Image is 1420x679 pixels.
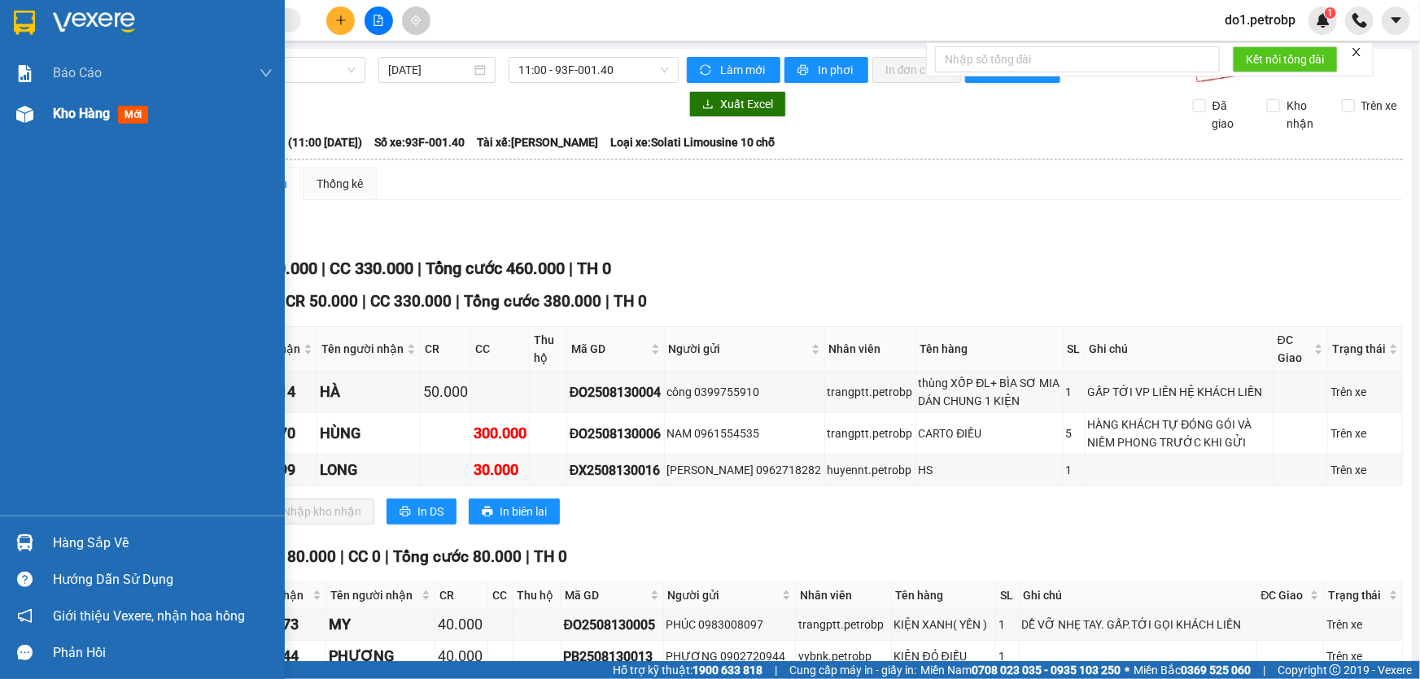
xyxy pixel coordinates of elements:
div: 1 [998,616,1016,633]
div: Trên xe [1330,383,1400,401]
div: Thống kê [317,175,363,193]
span: sync [700,64,714,77]
span: Xuất Excel [720,95,773,113]
button: printerIn biên lai [469,498,560,524]
div: 1 [998,647,1016,665]
button: syncLàm mới [687,57,780,83]
div: NAM 0961554535 [667,424,822,442]
th: CC [488,582,513,609]
span: | [362,292,366,311]
button: plus [326,7,355,35]
span: plus [335,15,347,26]
td: HÀ [317,372,421,413]
th: Nhân viên [825,327,916,372]
span: Miền Nam [920,661,1121,679]
input: 13/08/2025 [388,61,471,79]
span: close [1351,46,1362,58]
span: Làm mới [720,61,767,79]
span: Trạng thái [1332,340,1386,358]
div: 300.000 [474,422,526,445]
span: ⚪️ [1125,667,1129,673]
strong: 1900 633 818 [693,664,762,677]
div: trangptt.petrobp [828,383,913,401]
span: file-add [373,15,384,26]
div: Trên xe [1326,616,1400,633]
div: thùng XỐP ĐL+ BÌA SƠ MIA DÁN CHUNG 1 KIỆN [919,374,1060,410]
span: message [17,645,33,660]
img: warehouse-icon [16,534,33,551]
span: Trạng thái [1328,586,1386,604]
sup: 1 [1325,7,1336,19]
span: Mã GD [566,586,647,604]
div: PB2508130013 [564,646,661,667]
td: MY [326,609,435,641]
span: printer [400,506,411,519]
button: printerIn phơi [784,57,868,83]
td: PB2508130013 [561,641,664,672]
span: Miền Bắc [1134,661,1251,679]
div: công 0399755910 [667,383,822,401]
span: | [526,547,530,566]
img: warehouse-icon [16,106,33,123]
span: ĐC Giao [1261,586,1307,604]
img: logo-vxr [14,11,35,35]
th: Nhân viên [796,582,892,609]
td: LONG [317,455,421,486]
div: GẤP TỚI VP LIÊN HỆ KHÁCH LIỀN [1088,383,1270,401]
button: Kết nối tổng đài [1233,46,1338,72]
span: Cung cấp máy in - giấy in: [789,661,916,679]
div: PHƯƠNG [329,645,432,668]
span: Người gửi [669,340,808,358]
div: HÀ [320,381,417,403]
span: TH 0 [614,292,647,311]
span: CC 330.000 [330,259,413,278]
img: phone-icon [1352,13,1367,28]
span: Mã GD [571,340,648,358]
span: | [569,259,573,278]
div: Trên xe [1326,647,1400,665]
div: Trên xe [1330,461,1400,479]
button: printerIn DS [387,498,457,524]
td: ĐX2508130016 [567,455,665,486]
span: Trên xe [1355,97,1404,115]
th: Tên hàng [892,582,997,609]
span: mới [118,106,148,124]
span: caret-down [1389,13,1404,28]
span: CC 330.000 [370,292,452,311]
span: | [605,292,610,311]
div: CARTO ĐIỀU [919,424,1060,442]
img: icon-new-feature [1316,13,1330,28]
div: 30.000 [474,459,526,481]
span: Loại xe: Solati Limousine 10 chỗ [610,133,775,151]
span: | [456,292,460,311]
span: printer [482,506,493,519]
span: In biên lai [500,503,547,520]
div: LONG [320,459,417,481]
button: downloadNhập kho nhận [251,498,374,524]
div: 5 [1066,424,1082,442]
div: [PERSON_NAME] 0962718282 [667,461,822,479]
button: caret-down [1382,7,1410,35]
th: Thu hộ [530,327,567,372]
div: ĐO2508130006 [570,424,662,444]
span: | [385,547,389,566]
span: Kho nhận [1280,97,1329,133]
td: ĐO2508130006 [567,413,665,455]
div: MY [329,613,432,636]
span: In phơi [818,61,855,79]
span: CR 80.000 [264,547,336,566]
div: vybnk.petrobp [798,647,889,665]
th: CC [471,327,530,372]
span: Giới thiệu Vexere, nhận hoa hồng [53,606,245,626]
input: Nhập số tổng đài [935,46,1220,72]
div: HÀNG KHÁCH TỰ ĐÓNG GÓI VÀ NIÊM PHONG TRƯỚC KHI GỬI [1088,416,1270,451]
button: file-add [365,7,393,35]
th: CR [435,582,488,609]
span: aim [410,15,422,26]
span: 1 [1327,7,1333,19]
span: | [775,661,777,679]
div: 1 [1066,461,1082,479]
span: printer [797,64,811,77]
span: Kết nối tổng đài [1246,50,1325,68]
th: Ghi chú [1020,582,1257,609]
